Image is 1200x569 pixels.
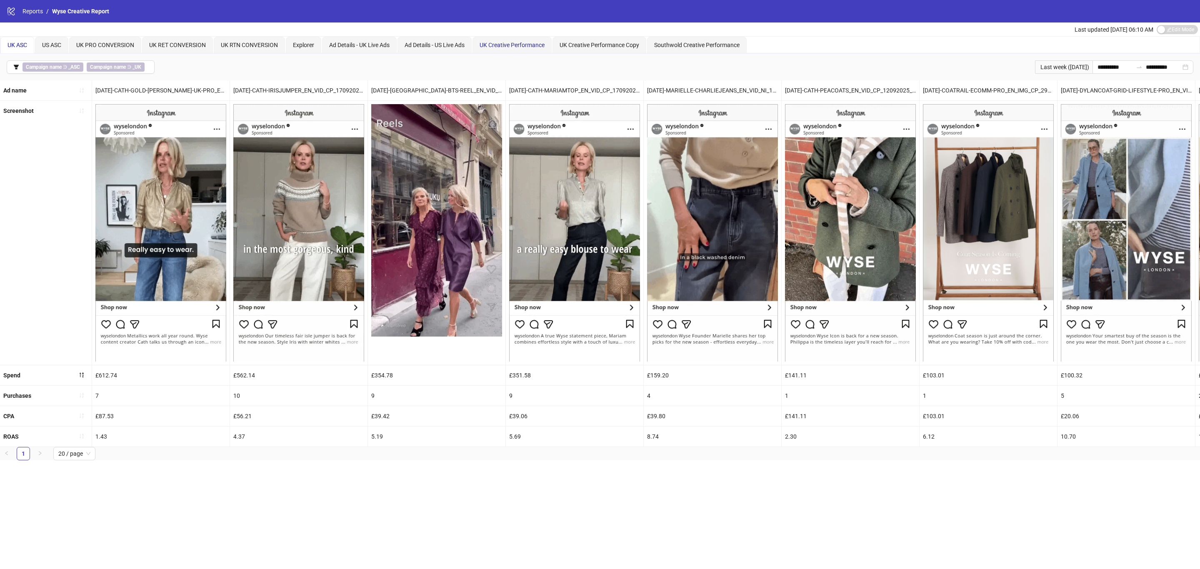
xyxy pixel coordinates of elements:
[7,42,27,48] span: UK ASC
[1136,64,1142,70] span: to
[920,80,1057,100] div: [DATE]-COATRAIL-ECOMM-PRO_EN_IMG_CP_29082025_F_CC_SC1_USP11_NEWSEASON
[79,392,85,398] span: sort-ascending
[92,80,230,100] div: [DATE]-CATH-GOLD-[PERSON_NAME]-UK-PRO_EN_VID_CP_12092025_F_CC_SC1_None_NEWSEASON
[149,42,206,48] span: UK RET CONVERSION
[920,365,1057,385] div: £103.01
[68,64,80,70] b: _ASC
[3,87,27,94] b: Ad name
[3,392,31,399] b: Purchases
[33,447,47,460] button: right
[368,386,505,406] div: 9
[92,386,230,406] div: 7
[1057,386,1195,406] div: 5
[7,60,155,74] button: Campaign name ∋ _ASCCampaign name ∋ _UK
[368,406,505,426] div: £39.42
[90,64,126,70] b: Campaign name
[1057,365,1195,385] div: £100.32
[230,406,367,426] div: £56.21
[230,427,367,447] div: 4.37
[21,7,45,16] a: Reports
[53,447,95,460] div: Page Size
[76,42,134,48] span: UK PRO CONVERSION
[782,427,919,447] div: 2.30
[79,108,85,114] span: sort-ascending
[33,447,47,460] li: Next Page
[920,427,1057,447] div: 6.12
[368,365,505,385] div: £354.78
[785,104,916,361] img: Screenshot 120232126013630055
[95,104,226,361] img: Screenshot 120232125152970055
[46,7,49,16] li: /
[368,427,505,447] div: 5.19
[1035,60,1092,74] div: Last week ([DATE])
[506,80,643,100] div: [DATE]-CATH-MARIAMTOP_EN_VID_CP_17092025_F_CC_SC13_USP9_NEWSEASON
[560,42,639,48] span: UK Creative Performance Copy
[644,386,781,406] div: 4
[644,80,781,100] div: [DATE]-MARIELLE-CHARLIEJEANS_EN_VID_NI_12092025_F_CC_SC7_USP4_NEWSEASON
[52,8,109,15] span: Wyse Creative Report
[79,433,85,439] span: sort-ascending
[79,87,85,93] span: sort-ascending
[3,107,34,114] b: Screenshot
[293,42,314,48] span: Explorer
[1057,427,1195,447] div: 10.70
[92,406,230,426] div: £87.53
[480,42,545,48] span: UK Creative Performance
[506,365,643,385] div: £351.58
[1075,26,1153,33] span: Last updated [DATE] 06:10 AM
[506,386,643,406] div: 9
[230,80,367,100] div: [DATE]-CATH-IRISJUMPER_EN_VID_CP_17092025_F_CC_SC13_USP9_NEWSEASON
[3,413,14,419] b: CPA
[26,64,62,70] b: Campaign name
[87,62,145,72] span: ∋
[132,64,141,70] b: _UK
[782,80,919,100] div: [DATE]-CATH-PEACOATS_EN_VID_CP_12092025_F_CC_SC24_USP14_NEWSEASON
[506,427,643,447] div: 5.69
[923,104,1054,361] img: Screenshot 120231563540700055
[79,413,85,419] span: sort-ascending
[509,104,640,361] img: Screenshot 120232607610250055
[37,451,42,456] span: right
[233,104,364,361] img: Screenshot 120232607628470055
[4,451,9,456] span: left
[782,386,919,406] div: 1
[371,104,502,337] img: Screenshot 120231562803130055
[230,365,367,385] div: £562.14
[920,386,1057,406] div: 1
[17,447,30,460] a: 1
[3,433,19,440] b: ROAS
[42,42,61,48] span: US ASC
[221,42,278,48] span: UK RTN CONVERSION
[1136,64,1142,70] span: swap-right
[782,406,919,426] div: £141.11
[1057,406,1195,426] div: £20.06
[1061,104,1192,361] img: Screenshot 120231563587280055
[329,42,390,48] span: Ad Details - UK Live Ads
[13,64,19,70] span: filter
[92,365,230,385] div: £612.74
[230,386,367,406] div: 10
[644,365,781,385] div: £159.20
[1057,80,1195,100] div: [DATE]-DYLANCOAT-GRID-LIFESTYLE-PRO_EN_VID_CP_29082025_F_CC_SC1_USP11_NEWSEASON
[644,406,781,426] div: £39.80
[22,62,83,72] span: ∋
[405,42,465,48] span: Ad Details - US Live Ads
[644,427,781,447] div: 8.74
[647,104,778,361] img: Screenshot 120232125982180055
[92,427,230,447] div: 1.43
[79,372,85,378] span: sort-descending
[3,372,20,379] b: Spend
[506,406,643,426] div: £39.06
[368,80,505,100] div: [DATE]-[GEOGRAPHIC_DATA]-BTS-REEL_EN_VID_NI_20082025_F_CC_SC8_USP11_LOFI
[782,365,919,385] div: £141.11
[17,447,30,460] li: 1
[58,447,90,460] span: 20 / page
[654,42,740,48] span: Southwold Creative Performance
[920,406,1057,426] div: £103.01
